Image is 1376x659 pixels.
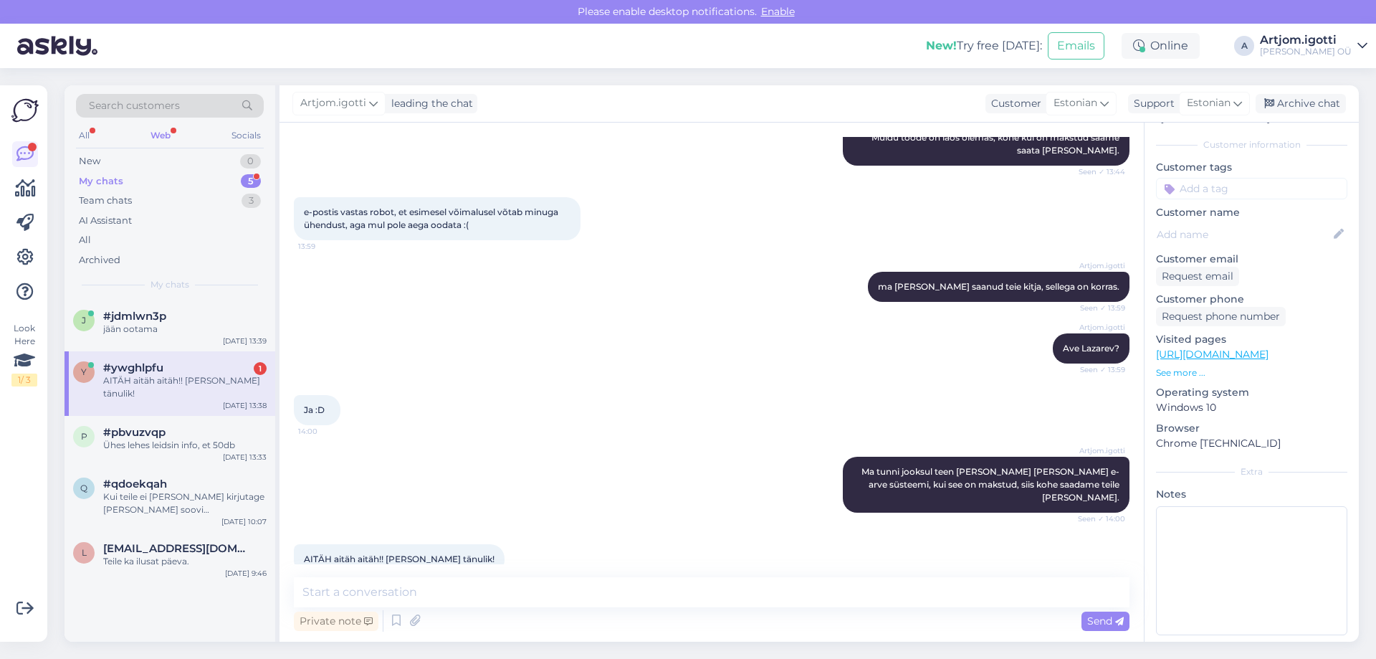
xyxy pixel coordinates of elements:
span: Artjom.igotti [1071,322,1125,333]
span: q [80,483,87,493]
div: Web [148,126,173,145]
span: j [82,315,86,326]
div: My chats [79,174,123,189]
span: Enable [757,5,799,18]
div: Support [1128,96,1175,111]
p: Customer phone [1156,292,1347,307]
p: Windows 10 [1156,400,1347,415]
span: My chats [150,278,189,291]
span: Artjom.igotti [1071,260,1125,271]
div: Socials [229,126,264,145]
span: ma [PERSON_NAME] saanud teie kitja, sellega on korras. [878,281,1119,292]
div: A [1234,36,1254,56]
b: New! [926,39,957,52]
span: e-postis vastas robot, et esimesel võimalusel võtab minuga ühendust, aga mul pole aega oodata :( [304,207,560,230]
span: Artjom.igotti [300,95,366,111]
div: Extra [1156,465,1347,478]
input: Add name [1157,227,1331,242]
div: 5 [241,174,261,189]
div: Teile ka ilusat päeva. [103,555,267,568]
input: Add a tag [1156,178,1347,199]
div: 3 [242,194,261,208]
span: Ma tunni jooksul teen [PERSON_NAME] [PERSON_NAME] e-arve süsteemi, kui see on makstud, siis kohe ... [861,466,1122,503]
div: All [79,233,91,247]
div: [DATE] 9:46 [225,568,267,579]
img: Askly Logo [11,97,39,124]
span: #qdoekqah [103,478,167,490]
p: Customer name [1156,205,1347,220]
div: All [76,126,92,145]
div: AITÄH aitäh aitäh!! [PERSON_NAME] tänulik! [103,374,267,400]
span: Ave Lazarev? [1063,343,1119,354]
span: Seen ✓ 13:44 [1071,166,1125,177]
p: Browser [1156,421,1347,436]
div: Kui teile ei [PERSON_NAME] kirjutage [PERSON_NAME] soovi [EMAIL_ADDRESS][DOMAIN_NAME], proovime v... [103,490,267,516]
div: Team chats [79,194,132,208]
div: 1 [254,362,267,375]
span: Send [1087,615,1124,627]
p: Customer email [1156,252,1347,267]
span: Search customers [89,98,180,113]
span: Seen ✓ 13:59 [1071,303,1125,313]
div: [DATE] 13:38 [223,400,267,411]
span: Seen ✓ 13:59 [1071,364,1125,375]
span: Artjom.igotti [1071,445,1125,456]
p: Customer tags [1156,160,1347,175]
div: Customer [985,96,1041,111]
button: Emails [1048,32,1104,60]
span: Estonian [1187,95,1231,111]
span: p [81,431,87,442]
a: Artjom.igotti[PERSON_NAME] OÜ [1260,34,1367,57]
div: Archived [79,253,120,267]
div: leading the chat [386,96,473,111]
span: l [82,547,87,558]
div: [DATE] 13:39 [223,336,267,346]
span: Seen ✓ 14:00 [1071,513,1125,524]
div: Ühes lehes leidsin info, et 50db [103,439,267,452]
div: Archive chat [1256,94,1346,113]
div: AI Assistant [79,214,132,228]
div: Try free [DATE]: [926,37,1042,54]
p: Notes [1156,487,1347,502]
div: Artjom.igotti [1260,34,1352,46]
span: 13:59 [298,241,352,252]
div: Request email [1156,267,1239,286]
div: [DATE] 10:07 [221,516,267,527]
span: AITÄH aitäh aitäh!! [PERSON_NAME] tänulik! [304,554,494,564]
p: Chrome [TECHNICAL_ID] [1156,436,1347,451]
span: #jdmlwn3p [103,310,166,323]
span: 14:00 [298,426,352,437]
span: Estonian [1053,95,1097,111]
div: Private note [294,612,378,631]
span: liina.mottus@gmail.com [103,542,252,555]
span: #pbvuzvqp [103,426,166,439]
span: #ywghlpfu [103,361,163,374]
div: [PERSON_NAME] OÜ [1260,46,1352,57]
span: y [81,366,87,377]
p: Visited pages [1156,332,1347,347]
p: See more ... [1156,366,1347,379]
div: Request phone number [1156,307,1286,326]
div: 1 / 3 [11,374,37,387]
p: Operating system [1156,385,1347,400]
a: [URL][DOMAIN_NAME] [1156,348,1268,361]
div: [DATE] 13:33 [223,452,267,463]
div: jään ootama [103,323,267,336]
div: Customer information [1156,138,1347,151]
div: Online [1122,33,1200,59]
div: New [79,154,100,169]
div: 0 [240,154,261,169]
div: Look Here [11,322,37,387]
span: Ja :D [304,404,325,415]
